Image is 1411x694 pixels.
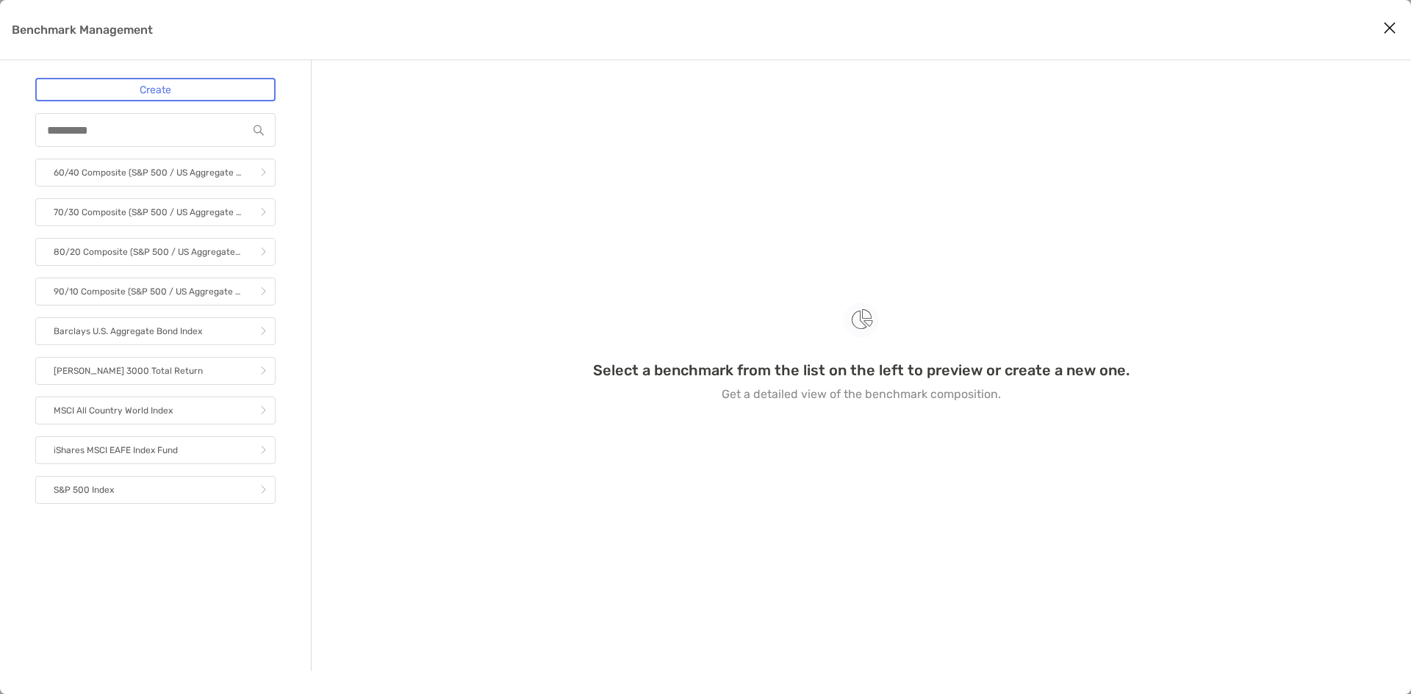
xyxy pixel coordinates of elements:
p: MSCI All Country World Index [54,402,173,420]
p: Get a detailed view of the benchmark composition. [722,385,1001,403]
a: 80/20 Composite (S&P 500 / US Aggregate Bond) [35,238,276,266]
p: Barclays U.S. Aggregate Bond Index [54,322,202,341]
p: 80/20 Composite (S&P 500 / US Aggregate Bond) [54,243,241,261]
p: 90/10 Composite (S&P 500 / US Aggregate Bond) [54,283,241,301]
p: 60/40 Composite (S&P 500 / US Aggregate Bond) [54,164,241,182]
a: Barclays U.S. Aggregate Bond Index [35,317,276,345]
a: 90/10 Composite (S&P 500 / US Aggregate Bond) [35,278,276,306]
img: input icon [254,125,264,136]
p: Benchmark Management [12,21,153,39]
p: iShares MSCI EAFE Index Fund [54,441,178,460]
a: iShares MSCI EAFE Index Fund [35,436,276,464]
a: 70/30 Composite (S&P 500 / US Aggregate Bond) [35,198,276,226]
a: 60/40 Composite (S&P 500 / US Aggregate Bond) [35,159,276,187]
a: Create [35,78,276,101]
h3: Select a benchmark from the list on the left to preview or create a new one. [593,361,1130,379]
a: S&P 500 Index [35,476,276,504]
p: 70/30 Composite (S&P 500 / US Aggregate Bond) [54,203,241,222]
button: Close modal [1379,18,1401,40]
p: S&P 500 Index [54,481,114,499]
a: [PERSON_NAME] 3000 Total Return [35,357,276,385]
p: [PERSON_NAME] 3000 Total Return [54,362,203,380]
a: MSCI All Country World Index [35,397,276,424]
